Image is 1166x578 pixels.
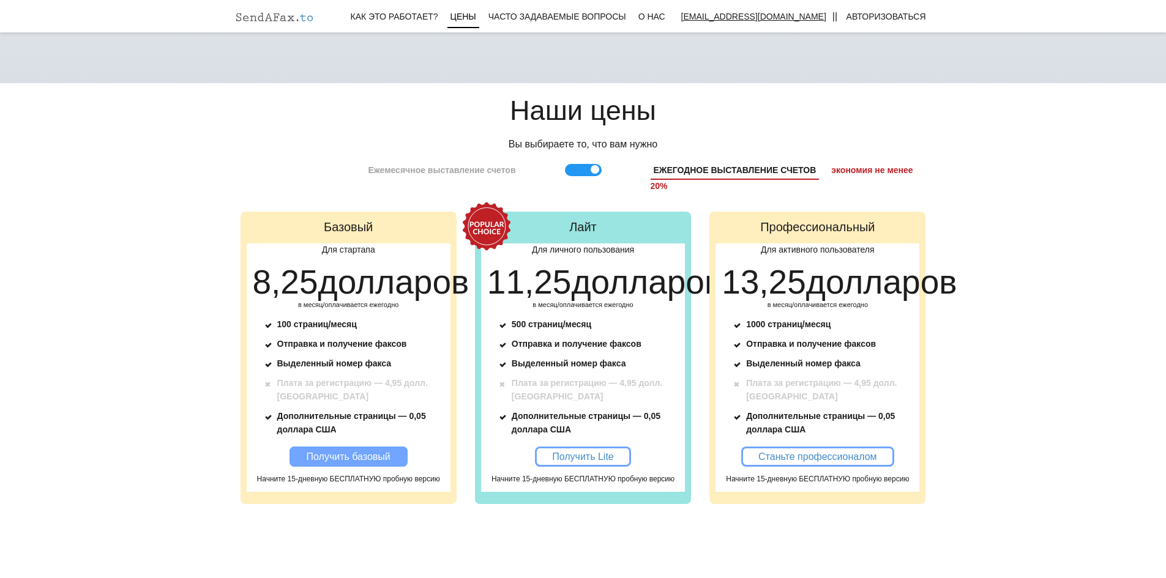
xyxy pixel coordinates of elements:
[846,12,926,21] font: Авторизоваться
[654,165,817,175] font: ЕЖЕГОДНОЕ ВЫСТАВЛЕНИЕ СЧЕТОВ
[746,378,897,401] font: Плата за регистрацию — 4,95 долл. [GEOGRAPHIC_DATA]
[512,378,662,401] font: Плата за регистрацию — 4,95 долл. [GEOGRAPHIC_DATA]
[277,358,392,368] font: Выделенный номер факса
[491,475,675,483] font: Начните 15-дневную БЕСПЛАТНУЮ пробную версию
[512,411,660,434] font: Дополнительные страницы — 0,05 доллара США
[746,411,895,434] font: Дополнительные страницы — 0,05 доллара США
[450,12,476,21] font: Цены
[277,411,426,434] font: Дополнительные страницы — 0,05 доллара США
[510,95,656,126] font: Наши цены
[253,263,318,301] font: 8,25
[298,301,398,308] font: в месяц/оплачивается ежегодно
[277,378,428,401] font: Плата за регистрацию — 4,95 долл. [GEOGRAPHIC_DATA]
[552,451,614,462] font: Получить Lite
[722,263,806,301] font: 13,25
[322,245,375,254] font: Для стартапа
[257,475,440,483] font: Начните 15-дневную БЕСПЛАТНУЮ пробную версию
[482,3,632,31] a: Часто задаваемые вопросы
[307,451,391,462] font: Получить базовый
[651,165,913,191] font: экономия не менее 20%
[512,319,591,329] font: 500 страниц/месяц
[454,196,519,257] img: популярный выбор
[746,358,861,368] font: Выделенный номер факса
[571,263,722,301] font: долларов
[632,3,671,31] a: О нас
[444,3,482,31] a: Цены
[638,12,665,21] font: О нас
[351,12,438,21] font: Как это работает?
[806,263,957,301] font: долларов
[488,12,626,21] font: Часто задаваемые вопросы
[318,263,469,301] font: долларов
[746,339,876,349] font: Отправка и получение факсов
[277,339,407,349] font: Отправка и получение факсов
[681,12,826,21] font: [EMAIL_ADDRESS][DOMAIN_NAME]
[532,245,634,254] font: Для личного пользования
[487,263,572,301] font: 11,25
[512,339,641,349] font: Отправка и получение факсов
[758,451,877,462] font: Станьте профессионалом
[324,220,373,234] font: Базовый
[726,475,909,483] font: Начните 15-дневную БЕСПЛАТНУЮ пробную версию
[675,3,832,31] a: [EMAIL_ADDRESS][DOMAIN_NAME]
[368,165,515,175] font: Ежемесячное выставление счетов
[277,319,357,329] font: 100 страниц/месяц
[509,139,657,149] font: Вы выбираете то, что вам нужно
[761,245,875,254] font: Для активного пользователя
[768,301,868,308] font: в месяц/оплачивается ежегодно
[746,319,831,329] font: 1000 страниц/месяц
[533,301,633,308] font: в месяц/оплачивается ежегодно
[760,220,875,234] font: Профессиональный
[840,3,932,31] a: Авторизоваться
[345,3,444,31] a: Как это работает?
[512,358,626,368] font: Выделенный номер факса
[569,220,597,234] font: Лайт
